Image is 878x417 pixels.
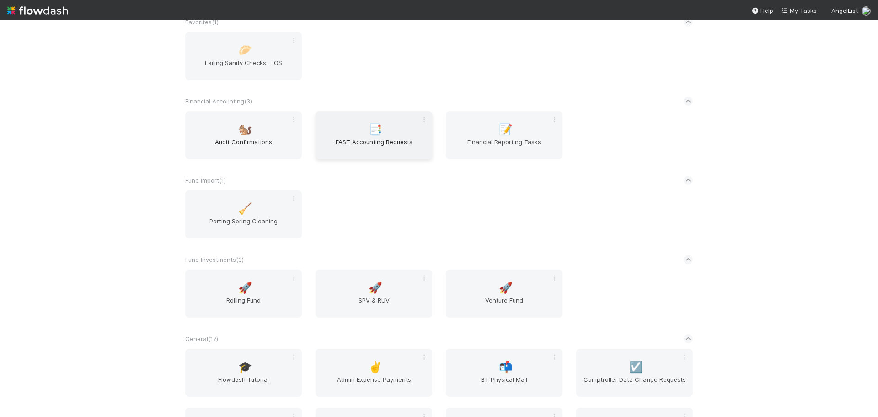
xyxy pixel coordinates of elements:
[189,217,298,235] span: Porting Spring Cleaning
[185,190,302,238] a: 🧹Porting Spring Cleaning
[450,296,559,314] span: Venture Fund
[238,282,252,294] span: 🚀
[185,111,302,159] a: 🐿️Audit Confirmations
[319,296,428,314] span: SPV & RUV
[185,256,244,263] span: Fund Investments ( 3 )
[185,177,226,184] span: Fund Import ( 1 )
[185,97,252,105] span: Financial Accounting ( 3 )
[499,361,513,373] span: 📬
[781,7,817,14] span: My Tasks
[7,3,68,18] img: logo-inverted-e16ddd16eac7371096b0.svg
[319,137,428,156] span: FAST Accounting Requests
[369,361,382,373] span: ✌️
[831,7,858,14] span: AngelList
[450,137,559,156] span: Financial Reporting Tasks
[499,282,513,294] span: 🚀
[238,361,252,373] span: 🎓
[369,282,382,294] span: 🚀
[185,335,218,342] span: General ( 17 )
[316,349,432,397] a: ✌️Admin Expense Payments
[499,124,513,135] span: 📝
[316,270,432,318] a: 🚀SPV & RUV
[189,296,298,314] span: Rolling Fund
[189,137,298,156] span: Audit Confirmations
[316,111,432,159] a: 📑FAST Accounting Requests
[238,203,252,215] span: 🧹
[185,32,302,80] a: 🥟Failing Sanity Checks - IOS
[446,349,562,397] a: 📬BT Physical Mail
[446,111,562,159] a: 📝Financial Reporting Tasks
[781,6,817,15] a: My Tasks
[185,270,302,318] a: 🚀Rolling Fund
[580,375,689,393] span: Comptroller Data Change Requests
[862,6,871,16] img: avatar_030f5503-c087-43c2-95d1-dd8963b2926c.png
[185,18,219,26] span: Favorites ( 1 )
[185,349,302,397] a: 🎓Flowdash Tutorial
[319,375,428,393] span: Admin Expense Payments
[238,124,252,135] span: 🐿️
[189,375,298,393] span: Flowdash Tutorial
[446,270,562,318] a: 🚀Venture Fund
[238,44,252,56] span: 🥟
[576,349,693,397] a: ☑️Comptroller Data Change Requests
[450,375,559,393] span: BT Physical Mail
[189,58,298,76] span: Failing Sanity Checks - IOS
[369,124,382,135] span: 📑
[751,6,773,15] div: Help
[629,361,643,373] span: ☑️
